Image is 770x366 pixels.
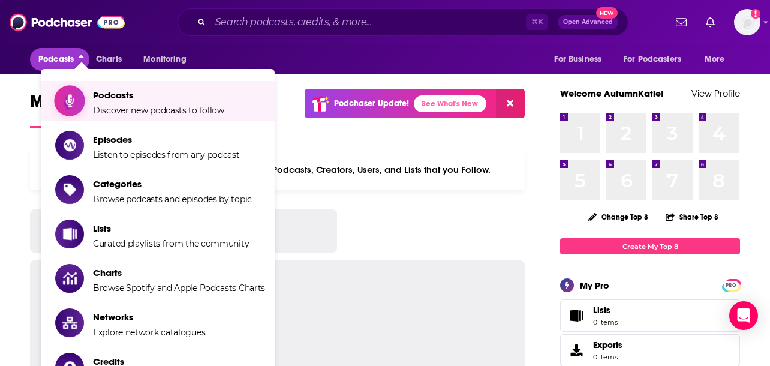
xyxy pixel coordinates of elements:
[563,19,613,25] span: Open Advanced
[596,7,618,19] span: New
[665,205,719,229] button: Share Top 8
[93,105,224,116] span: Discover new podcasts to follow
[729,301,758,330] div: Open Intercom Messenger
[564,307,588,324] span: Lists
[93,267,265,278] span: Charts
[671,12,691,32] a: Show notifications dropdown
[554,51,601,68] span: For Business
[414,95,486,112] a: See What's New
[93,194,252,205] span: Browse podcasts and episodes by topic
[696,48,740,71] button: open menu
[734,9,760,35] button: Show profile menu
[93,178,252,190] span: Categories
[210,13,526,32] input: Search podcasts, credits, & more...
[616,48,699,71] button: open menu
[334,98,409,109] p: Podchaser Update!
[734,9,760,35] img: User Profile
[581,209,655,224] button: Change Top 8
[93,89,224,101] span: Podcasts
[526,14,548,30] span: ⌘ K
[38,51,74,68] span: Podcasts
[724,281,738,290] span: PRO
[734,9,760,35] span: Logged in as AutumnKatie
[93,283,265,293] span: Browse Spotify and Apple Podcasts Charts
[10,11,125,34] img: Podchaser - Follow, Share and Rate Podcasts
[30,91,94,119] span: My Feed
[88,48,129,71] a: Charts
[96,51,122,68] span: Charts
[93,238,249,249] span: Curated playlists from the community
[93,223,249,234] span: Lists
[30,91,94,128] a: My Feed
[593,340,622,350] span: Exports
[705,51,725,68] span: More
[30,149,525,190] div: Your personalized Feed is curated based on the Podcasts, Creators, Users, and Lists that you Follow.
[93,134,240,145] span: Episodes
[546,48,616,71] button: open menu
[701,12,720,32] a: Show notifications dropdown
[93,149,240,160] span: Listen to episodes from any podcast
[691,88,740,99] a: View Profile
[593,305,610,316] span: Lists
[30,48,89,71] button: close menu
[135,48,201,71] button: open menu
[564,342,588,359] span: Exports
[580,280,609,291] div: My Pro
[560,238,740,254] a: Create My Top 8
[593,305,618,316] span: Lists
[178,8,628,36] div: Search podcasts, credits, & more...
[624,51,681,68] span: For Podcasters
[93,311,205,323] span: Networks
[751,9,760,19] svg: Add a profile image
[593,318,618,326] span: 0 items
[593,353,622,361] span: 0 items
[560,299,740,332] a: Lists
[143,51,186,68] span: Monitoring
[560,88,664,99] a: Welcome AutumnKatie!
[724,280,738,289] a: PRO
[558,15,618,29] button: Open AdvancedNew
[93,327,205,338] span: Explore network catalogues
